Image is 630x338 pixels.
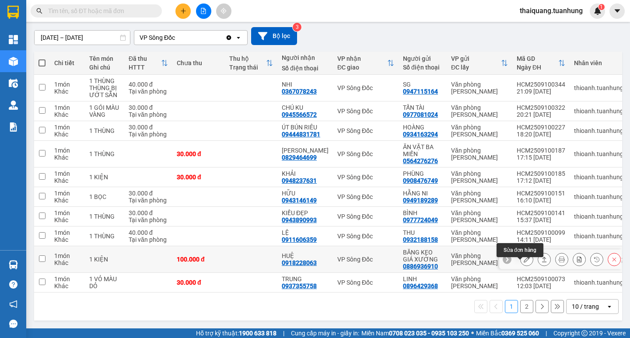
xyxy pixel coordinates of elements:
div: HCM2509100185 [517,170,565,177]
div: KHẢI [282,170,329,177]
span: Miền Nam [361,328,469,338]
div: 1 THÙNG [89,213,120,220]
button: aim [216,3,231,19]
div: HCM2509100151 [517,190,565,197]
span: | [546,328,547,338]
div: Mã GD [517,55,558,62]
div: 30.000 đ [129,209,168,216]
div: VP nhận [337,55,387,62]
svg: Clear value [225,34,232,41]
div: 1 VỎ MÀU DỎ [89,275,120,289]
div: LINH [403,275,442,282]
div: HCM2509100141 [517,209,565,216]
div: 1 món [54,147,80,154]
div: 17:12 [DATE] [517,177,565,184]
div: Khác [54,177,80,184]
input: Select a date range. [35,31,130,45]
span: notification [9,300,17,308]
div: Chi tiết [54,59,80,66]
div: thioanh.tuanhung [574,279,623,286]
div: VP Sông Đốc [337,279,394,286]
div: HCM2509100344 [517,81,565,88]
th: Toggle SortBy [225,52,277,75]
div: Văn phòng [PERSON_NAME] [451,229,508,243]
div: 1 món [54,81,80,88]
div: 0886936910 [403,263,438,270]
div: ĂN VẶT BA MIỀN [403,143,442,157]
div: 1 THÙNG [89,77,120,84]
div: Khác [54,131,80,138]
div: 0908476749 [403,177,438,184]
div: VP Sông Đốc [337,84,394,91]
div: VP Sông Đốc [337,108,394,115]
div: Văn phòng [PERSON_NAME] [451,190,508,204]
div: 100.000 đ [177,256,220,263]
div: ĐC lấy [451,64,501,71]
div: HUY HOÀNG [282,147,329,154]
img: logo-vxr [7,6,19,19]
strong: 0369 525 060 [501,330,539,337]
div: 15:37 [DATE] [517,216,565,223]
div: CHÚ KU [282,104,329,111]
div: Khác [54,197,80,204]
div: 1 món [54,190,80,197]
div: HCM2509100099 [517,229,565,236]
div: 30.000 đ [129,190,168,197]
div: Khác [54,259,80,266]
div: 20:21 [DATE] [517,111,565,118]
img: warehouse-icon [9,101,18,110]
div: 0911606359 [282,236,317,243]
img: warehouse-icon [9,79,18,88]
div: 1 món [54,104,80,111]
div: Khác [54,88,80,95]
div: Tại văn phòng [129,131,168,138]
div: Ghi chú [89,64,120,71]
span: 1 [600,4,603,10]
button: file-add [196,3,211,19]
div: 0948237631 [282,177,317,184]
div: 40.000 đ [129,81,168,88]
th: Toggle SortBy [333,52,399,75]
div: TRUNG [282,275,329,282]
div: Ngày ĐH [517,64,558,71]
div: VP Sông Đốc [140,33,175,42]
div: 30.000 đ [129,104,168,111]
div: 0367078243 [282,88,317,95]
div: 1 GÓI MÀU VÀNG [89,104,120,118]
div: thioanh.tuanhung [574,233,623,240]
span: thaiquang.tuanhung [513,5,590,16]
div: Tại văn phòng [129,236,168,243]
div: 40.000 đ [129,229,168,236]
div: THÙNG BỊ ƯỚT SẴN [89,84,120,98]
div: VP Sông Đốc [337,256,394,263]
div: 16:10 [DATE] [517,197,565,204]
div: HTTT [129,64,161,71]
div: thioanh.tuanhung [574,150,623,157]
div: Tại văn phòng [129,216,168,223]
button: plus [175,3,191,19]
button: Bộ lọc [251,27,297,45]
div: VP Sông Đốc [337,233,394,240]
input: Tìm tên, số ĐT hoặc mã đơn [48,6,151,16]
strong: 0708 023 035 - 0935 103 250 [389,330,469,337]
span: Cung cấp máy in - giấy in: [291,328,359,338]
div: VP Sông Đốc [337,127,394,134]
div: 1 món [54,229,80,236]
div: 09444831781 [282,131,320,138]
div: Thu hộ [229,55,266,62]
div: 1 THÙNG [89,150,120,157]
div: Giao hàng [538,253,551,266]
div: HUỆ [282,252,329,259]
div: BÌNH [403,209,442,216]
div: ÚT BÚN RIÊU [282,124,329,131]
div: VP Sông Đốc [337,150,394,157]
button: caret-down [609,3,625,19]
th: Toggle SortBy [512,52,570,75]
img: warehouse-icon [9,260,18,269]
div: HCM2509100073 [517,275,565,282]
div: 0977724049 [403,216,438,223]
div: Văn phòng [PERSON_NAME] [451,147,508,161]
div: Sửa đơn hàng [520,253,533,266]
div: TẤN TÀI [403,104,442,111]
div: Văn phòng [PERSON_NAME] [451,124,508,138]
